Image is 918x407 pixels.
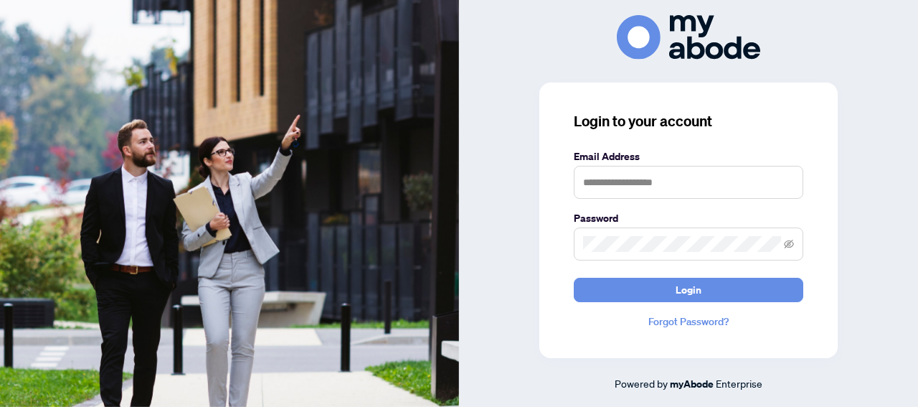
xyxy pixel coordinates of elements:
[716,377,762,390] span: Enterprise
[574,278,803,302] button: Login
[574,314,803,329] a: Forgot Password?
[574,210,803,226] label: Password
[574,149,803,164] label: Email Address
[784,239,794,249] span: eye-invisible
[615,377,668,390] span: Powered by
[574,111,803,131] h3: Login to your account
[617,15,760,59] img: ma-logo
[670,376,714,392] a: myAbode
[676,279,701,301] span: Login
